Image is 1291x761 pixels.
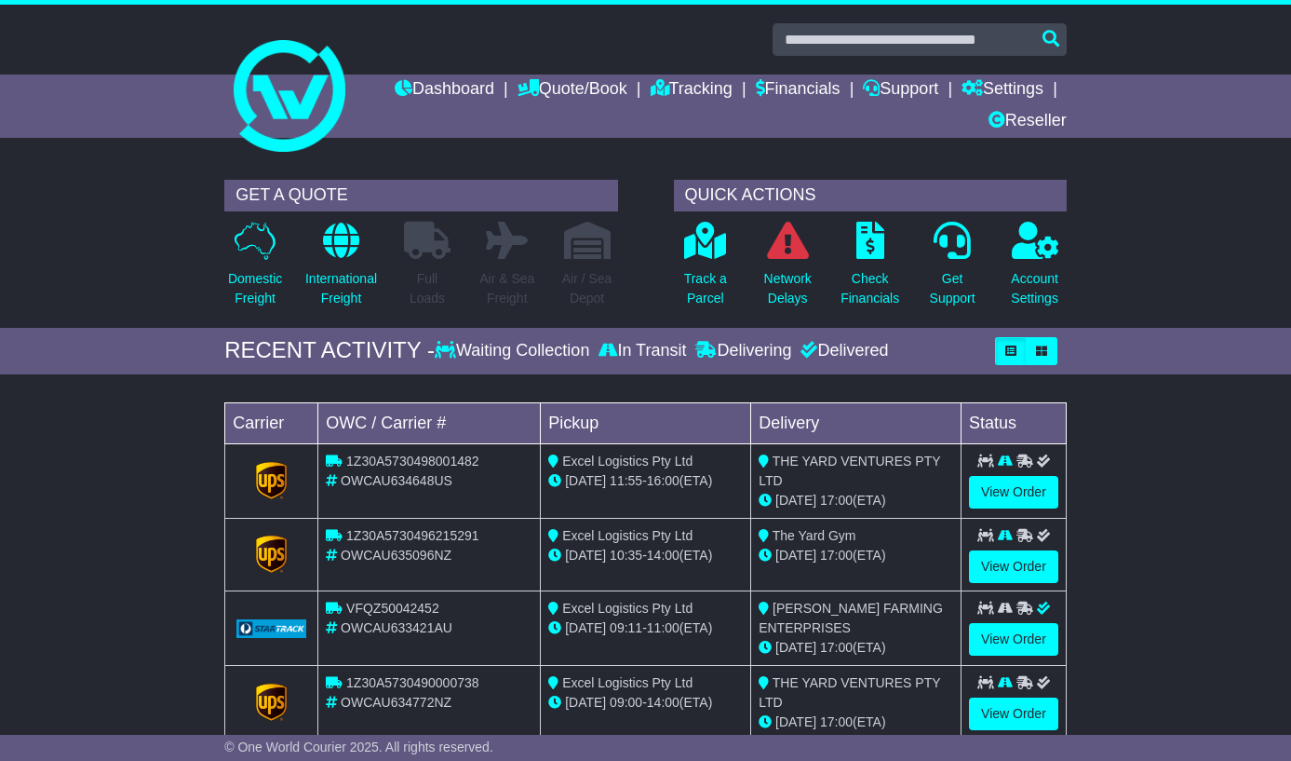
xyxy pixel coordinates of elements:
div: (ETA) [759,491,953,510]
div: Delivered [796,341,888,361]
p: Air & Sea Freight [479,269,534,308]
span: Excel Logistics Pty Ltd [562,528,693,543]
p: Full Loads [404,269,451,308]
span: VFQZ50042452 [346,601,439,616]
a: Settings [962,75,1043,106]
span: [DATE] [565,473,606,488]
span: [DATE] [565,620,606,635]
img: GetCarrierServiceLogo [256,536,288,573]
a: InternationalFreight [304,221,378,319]
a: View Order [969,623,1058,656]
div: GET A QUOTE [224,180,617,211]
div: (ETA) [759,713,953,732]
a: Reseller [988,106,1067,138]
span: OWCAU634772NZ [341,695,451,710]
span: THE YARD VENTURES PTY LTD [759,675,940,710]
a: Quote/Book [518,75,627,106]
span: Excel Logistics Pty Ltd [562,454,693,469]
span: 09:00 [610,695,642,710]
span: 16:00 [647,473,679,488]
span: 11:00 [647,620,679,635]
img: GetCarrierServiceLogo [256,684,288,721]
td: Pickup [541,402,751,443]
span: [PERSON_NAME] FARMING ENTERPRISES [759,601,943,635]
span: 17:00 [820,640,853,655]
span: © One World Courier 2025. All rights reserved. [224,740,493,754]
span: Excel Logistics Pty Ltd [562,601,693,616]
div: Delivering [691,341,796,361]
span: 17:00 [820,493,853,508]
a: CheckFinancials [840,221,900,319]
a: Track aParcel [683,221,728,319]
a: View Order [969,698,1058,730]
span: Excel Logistics Pty Ltd [562,675,693,690]
span: [DATE] [775,714,816,729]
p: Domestic Freight [228,269,282,308]
span: 17:00 [820,714,853,729]
span: 14:00 [647,548,679,563]
img: GetCarrierServiceLogo [256,462,288,499]
img: GetCarrierServiceLogo [236,619,306,638]
p: Check Financials [840,269,899,308]
span: THE YARD VENTURES PTY LTD [759,454,940,488]
span: [DATE] [775,493,816,508]
a: Dashboard [395,75,494,106]
a: View Order [969,476,1058,509]
div: In Transit [594,341,691,361]
span: 1Z30A5730490000738 [346,675,478,690]
span: 17:00 [820,548,853,563]
div: Waiting Collection [435,341,594,361]
span: OWCAU635096NZ [341,548,451,563]
p: Network Delays [764,269,812,308]
a: Financials [756,75,840,106]
td: OWC / Carrier # [318,402,541,443]
p: Get Support [930,269,975,308]
p: Account Settings [1011,269,1058,308]
span: 09:11 [610,620,642,635]
a: Tracking [651,75,733,106]
div: (ETA) [759,546,953,565]
a: GetSupport [929,221,976,319]
a: AccountSettings [1010,221,1059,319]
div: RECENT ACTIVITY - [224,337,435,364]
span: 1Z30A5730498001482 [346,454,478,469]
div: (ETA) [759,638,953,658]
div: - (ETA) [548,618,743,638]
a: View Order [969,550,1058,583]
span: 11:55 [610,473,642,488]
span: The Yard Gym [773,528,856,543]
p: Track a Parcel [684,269,727,308]
p: Air / Sea Depot [562,269,612,308]
p: International Freight [305,269,377,308]
span: 10:35 [610,548,642,563]
a: Support [863,75,938,106]
div: - (ETA) [548,471,743,491]
td: Carrier [225,402,318,443]
span: [DATE] [565,548,606,563]
span: OWCAU634648US [341,473,452,488]
span: [DATE] [775,640,816,655]
a: DomesticFreight [227,221,283,319]
td: Delivery [751,402,962,443]
a: NetworkDelays [763,221,813,319]
span: 1Z30A5730496215291 [346,528,478,543]
div: QUICK ACTIONS [674,180,1067,211]
span: [DATE] [775,548,816,563]
div: - (ETA) [548,693,743,713]
td: Status [962,402,1067,443]
span: OWCAU633421AU [341,620,452,635]
span: [DATE] [565,695,606,710]
span: 14:00 [647,695,679,710]
div: - (ETA) [548,546,743,565]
